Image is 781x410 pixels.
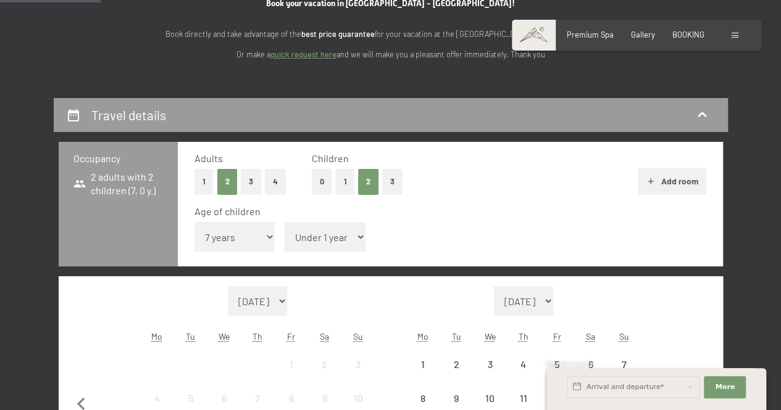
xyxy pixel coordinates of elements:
span: Children [312,152,349,164]
h3: Occupancy [73,152,164,165]
div: Arrival not possible [406,348,440,381]
div: 2 [441,359,472,390]
div: Fri Sep 05 2025 [540,348,574,381]
div: Arrival not possible [440,348,473,381]
span: 2 adults with 2 children (7, 0 y.) [73,170,164,198]
button: 3 [241,169,261,194]
div: 3 [474,359,505,390]
abbr: Sunday [619,331,629,342]
div: Sun Aug 03 2025 [341,348,375,381]
button: 2 [217,169,238,194]
div: Sun Sep 07 2025 [607,348,640,381]
abbr: Thursday [519,331,528,342]
strong: best price guarantee [301,29,375,39]
div: Arrival not possible [507,348,540,381]
div: 4 [508,359,539,390]
div: 5 [541,359,572,390]
button: 0 [312,169,332,194]
div: 3 [343,359,374,390]
abbr: Saturday [586,331,595,342]
button: 1 [335,169,354,194]
abbr: Monday [151,331,162,342]
span: More [715,382,735,392]
abbr: Tuesday [452,331,461,342]
abbr: Wednesday [484,331,495,342]
abbr: Monday [417,331,428,342]
div: Wed Sep 03 2025 [473,348,506,381]
div: Arrival not possible [341,348,375,381]
abbr: Sunday [353,331,363,342]
p: Book directly and take advantage of the for your vacation at the [GEOGRAPHIC_DATA] in [GEOGRAPHIC... [144,28,638,40]
abbr: Tuesday [186,331,195,342]
abbr: Wednesday [219,331,230,342]
div: Tue Sep 02 2025 [440,348,473,381]
a: Gallery [631,30,655,39]
span: Adults [194,152,223,164]
div: Arrival not possible [473,348,506,381]
span: Express request [546,361,593,368]
abbr: Friday [553,331,561,342]
button: 4 [265,169,286,194]
abbr: Friday [287,331,295,342]
abbr: Saturday [320,331,329,342]
button: More [704,376,746,398]
h2: Travel details [91,107,166,123]
div: Mon Sep 01 2025 [406,348,440,381]
div: Sat Sep 06 2025 [574,348,607,381]
button: 3 [382,169,403,194]
div: Arrival not possible [274,348,307,381]
div: Sat Aug 02 2025 [308,348,341,381]
abbr: Thursday [253,331,262,342]
button: Add room [638,168,706,195]
div: Arrival not possible [308,348,341,381]
button: 2 [358,169,378,194]
div: Arrival not possible [540,348,574,381]
div: Fri Aug 01 2025 [274,348,307,381]
div: 1 [407,359,438,390]
div: Thu Sep 04 2025 [507,348,540,381]
a: BOOKING [672,30,704,39]
a: quick request here [270,49,336,59]
div: Arrival not possible [574,348,607,381]
div: Age of children [194,205,696,218]
div: Arrival not possible [607,348,640,381]
p: Or make a and we will make you a pleasant offer immediately. Thank you [144,48,638,60]
div: 1 [275,359,306,390]
div: 2 [309,359,340,390]
a: Premium Spa [567,30,614,39]
button: 1 [194,169,214,194]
